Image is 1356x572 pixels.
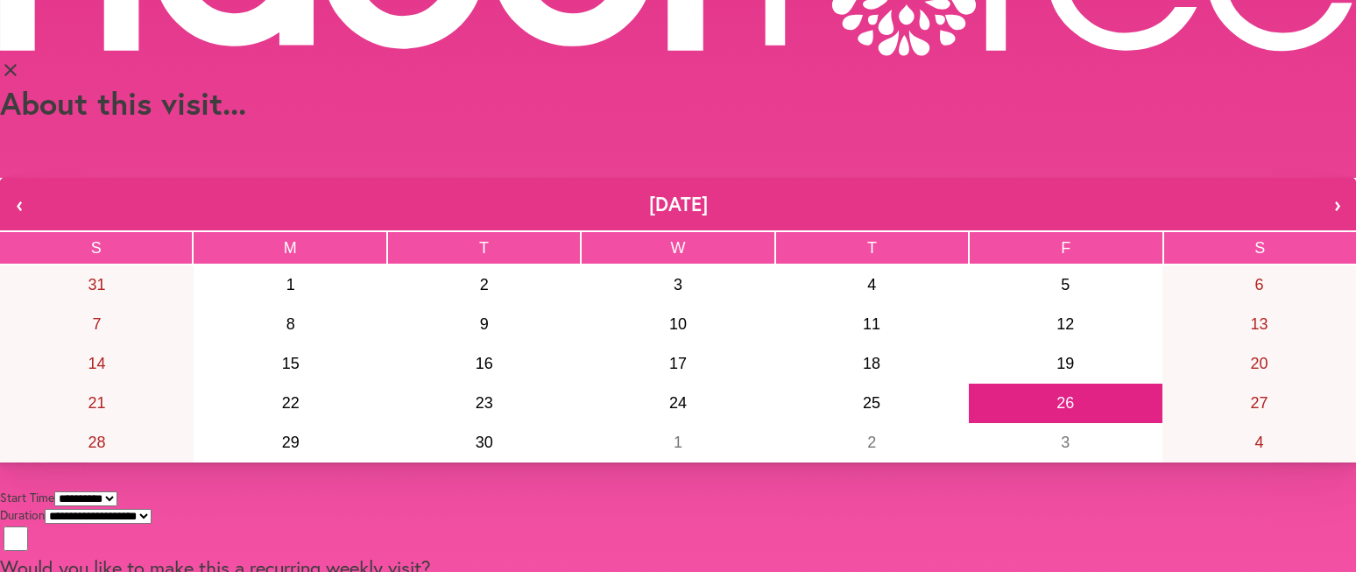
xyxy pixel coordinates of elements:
abbr: September 27, 2025 [1250,394,1268,412]
button: September 15, 2025 [194,344,387,384]
abbr: October 2, 2025 [867,434,876,451]
button: September 19, 2025 [969,344,1162,384]
abbr: September 16, 2025 [476,355,493,372]
abbr: September 18, 2025 [863,355,880,372]
abbr: October 3, 2025 [1061,434,1070,451]
button: October 3, 2025 [969,423,1162,463]
button: September 17, 2025 [581,344,774,384]
button: › [1317,178,1356,230]
abbr: September 14, 2025 [88,355,106,372]
button: September 5, 2025 [969,265,1162,305]
abbr: Saturday [1254,239,1265,257]
button: September 29, 2025 [194,423,387,463]
button: September 11, 2025 [775,305,969,344]
abbr: Tuesday [479,239,489,257]
abbr: September 26, 2025 [1056,394,1074,412]
abbr: Sunday [91,239,102,257]
button: September 27, 2025 [1162,384,1356,423]
button: September 23, 2025 [387,384,581,423]
abbr: September 13, 2025 [1250,315,1268,333]
button: October 4, 2025 [1162,423,1356,463]
abbr: October 1, 2025 [674,434,682,451]
abbr: Wednesday [670,239,685,257]
abbr: Thursday [867,239,877,257]
button: September 12, 2025 [969,305,1162,344]
abbr: September 4, 2025 [867,276,876,293]
abbr: September 22, 2025 [282,394,300,412]
abbr: September 25, 2025 [863,394,880,412]
abbr: September 20, 2025 [1250,355,1268,372]
abbr: September 28, 2025 [88,434,106,451]
abbr: Friday [1061,239,1070,257]
abbr: September 7, 2025 [93,315,102,333]
button: September 6, 2025 [1162,265,1356,305]
button: September 24, 2025 [581,384,774,423]
abbr: October 4, 2025 [1254,434,1263,451]
abbr: September 24, 2025 [669,394,687,412]
abbr: September 2, 2025 [480,276,489,293]
abbr: September 6, 2025 [1254,276,1263,293]
button: September 13, 2025 [1162,305,1356,344]
button: October 2, 2025 [775,423,969,463]
button: September 30, 2025 [387,423,581,463]
abbr: September 23, 2025 [476,394,493,412]
button: September 4, 2025 [775,265,969,305]
abbr: September 11, 2025 [863,315,880,333]
abbr: September 17, 2025 [669,355,687,372]
abbr: Monday [284,239,297,257]
button: [DATE] [39,178,1317,230]
abbr: September 3, 2025 [674,276,682,293]
abbr: September 8, 2025 [286,315,295,333]
abbr: September 5, 2025 [1061,276,1070,293]
abbr: September 21, 2025 [88,394,106,412]
button: September 16, 2025 [387,344,581,384]
abbr: August 31, 2025 [88,276,106,293]
abbr: September 1, 2025 [286,276,295,293]
button: October 1, 2025 [581,423,774,463]
button: September 25, 2025 [775,384,969,423]
abbr: September 9, 2025 [480,315,489,333]
button: September 1, 2025 [194,265,387,305]
button: September 2, 2025 [387,265,581,305]
abbr: September 15, 2025 [282,355,300,372]
button: September 22, 2025 [194,384,387,423]
button: September 10, 2025 [581,305,774,344]
abbr: September 12, 2025 [1056,315,1074,333]
button: September 18, 2025 [775,344,969,384]
button: September 3, 2025 [581,265,774,305]
abbr: September 10, 2025 [669,315,687,333]
button: September 20, 2025 [1162,344,1356,384]
button: September 26, 2025 [969,384,1162,423]
abbr: September 29, 2025 [282,434,300,451]
button: September 8, 2025 [194,305,387,344]
abbr: September 30, 2025 [476,434,493,451]
abbr: September 19, 2025 [1056,355,1074,372]
button: September 9, 2025 [387,305,581,344]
